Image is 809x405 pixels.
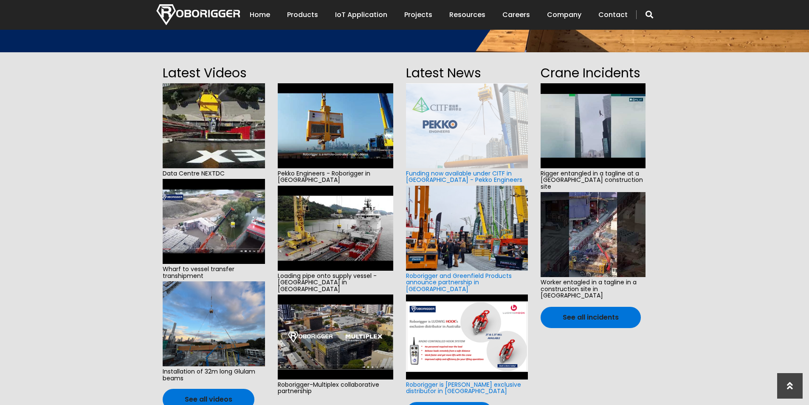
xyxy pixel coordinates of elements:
img: hqdefault.jpg [541,192,646,277]
img: hqdefault.jpg [541,83,646,168]
img: hqdefault.jpg [163,83,265,168]
img: hqdefault.jpg [163,179,265,264]
h2: Latest Videos [163,63,265,83]
a: See all incidents [541,307,641,328]
a: IoT Application [335,2,387,28]
a: Careers [502,2,530,28]
span: Loading pipe onto supply vessel - [GEOGRAPHIC_DATA] in [GEOGRAPHIC_DATA] [278,271,394,295]
a: Contact [598,2,628,28]
span: Installation of 32m long Glulam beams [163,366,265,384]
h2: Crane Incidents [541,63,646,83]
span: Roborigger-Multiplex collaborative partnership [278,380,394,397]
a: Products [287,2,318,28]
a: Home [250,2,270,28]
span: Worker entagled in a tagline in a construction site in [GEOGRAPHIC_DATA] [541,277,646,301]
span: Pekko Engineers - Roborigger in [GEOGRAPHIC_DATA] [278,168,394,186]
span: Data Centre NEXTDC [163,168,265,179]
a: Funding now available under CITF in [GEOGRAPHIC_DATA] - Pekko Engineers [406,169,522,184]
img: e6f0d910-cd76-44a6-a92d-b5ff0f84c0aa-2.jpg [163,281,265,366]
img: Nortech [156,4,240,25]
h2: Latest News [406,63,527,83]
a: Roborigger is [PERSON_NAME] exclusive distributor in [GEOGRAPHIC_DATA] [406,380,521,395]
span: Wharf to vessel transfer transhipment [163,264,265,281]
span: Rigger entangled in a tagline at a [GEOGRAPHIC_DATA] construction site [541,168,646,192]
a: Roborigger and Greenfield Products announce partnership in [GEOGRAPHIC_DATA] [406,272,512,293]
img: hqdefault.jpg [278,83,394,168]
a: Projects [404,2,432,28]
img: hqdefault.jpg [278,186,394,271]
img: hqdefault.jpg [278,295,394,380]
a: Resources [449,2,485,28]
a: Company [547,2,581,28]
